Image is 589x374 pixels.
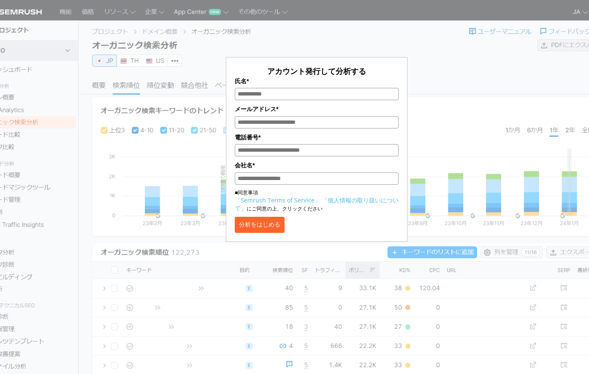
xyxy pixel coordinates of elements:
a: 「個人情報の取り扱いについて」 [235,196,399,212]
label: 電話番号* [235,133,399,142]
label: メールアドレス* [235,104,399,114]
p: ■同意事項 にご同意の上、クリックください [235,189,399,213]
a: 「Semrush Terms of Service」 [235,196,320,204]
button: 分析をはじめる [235,217,285,233]
span: アカウント発行して分析する [267,66,366,76]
